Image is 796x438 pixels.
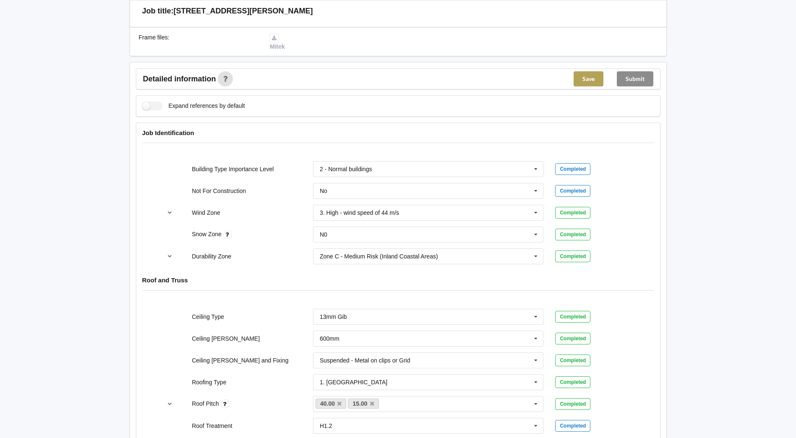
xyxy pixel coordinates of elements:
label: Ceiling [PERSON_NAME] and Fixing [192,357,288,364]
div: Completed [555,333,590,344]
label: Roof Treatment [192,422,232,429]
label: Snow Zone [192,231,223,237]
label: Not For Construction [192,188,246,194]
div: Completed [555,420,590,432]
div: Frame files : [133,33,264,51]
div: Completed [555,376,590,388]
a: Mitek [270,34,285,50]
button: Save [574,71,603,86]
div: 2 - Normal buildings [320,166,372,172]
label: Roofing Type [192,379,226,386]
label: Durability Zone [192,253,231,260]
div: Completed [555,229,590,240]
label: Ceiling Type [192,313,224,320]
div: Zone C - Medium Risk (Inland Coastal Areas) [320,253,438,259]
label: Expand references by default [142,102,245,110]
div: Completed [555,207,590,219]
label: Building Type Importance Level [192,166,274,172]
div: No [320,188,327,194]
label: Ceiling [PERSON_NAME] [192,335,260,342]
a: 40.00 [316,399,347,409]
h4: Job Identification [142,129,654,137]
button: reference-toggle [162,249,178,264]
div: 13mm Gib [320,314,347,320]
h3: Job title: [142,6,174,16]
div: Completed [555,163,590,175]
span: Detailed information [143,75,216,83]
button: reference-toggle [162,205,178,220]
div: 1. [GEOGRAPHIC_DATA] [320,379,387,385]
a: 15.00 [348,399,379,409]
h4: Roof and Truss [142,276,654,284]
div: Completed [555,311,590,323]
button: reference-toggle [162,396,178,412]
div: 3. High - wind speed of 44 m/s [320,210,399,216]
div: Suspended - Metal on clips or Grid [320,357,410,363]
div: Completed [555,355,590,366]
div: Completed [555,185,590,197]
label: Wind Zone [192,209,220,216]
div: Completed [555,398,590,410]
div: N0 [320,232,327,237]
label: Roof Pitch [192,400,220,407]
div: H1.2 [320,423,332,429]
h3: [STREET_ADDRESS][PERSON_NAME] [174,6,313,16]
div: Completed [555,250,590,262]
div: 600mm [320,336,339,342]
